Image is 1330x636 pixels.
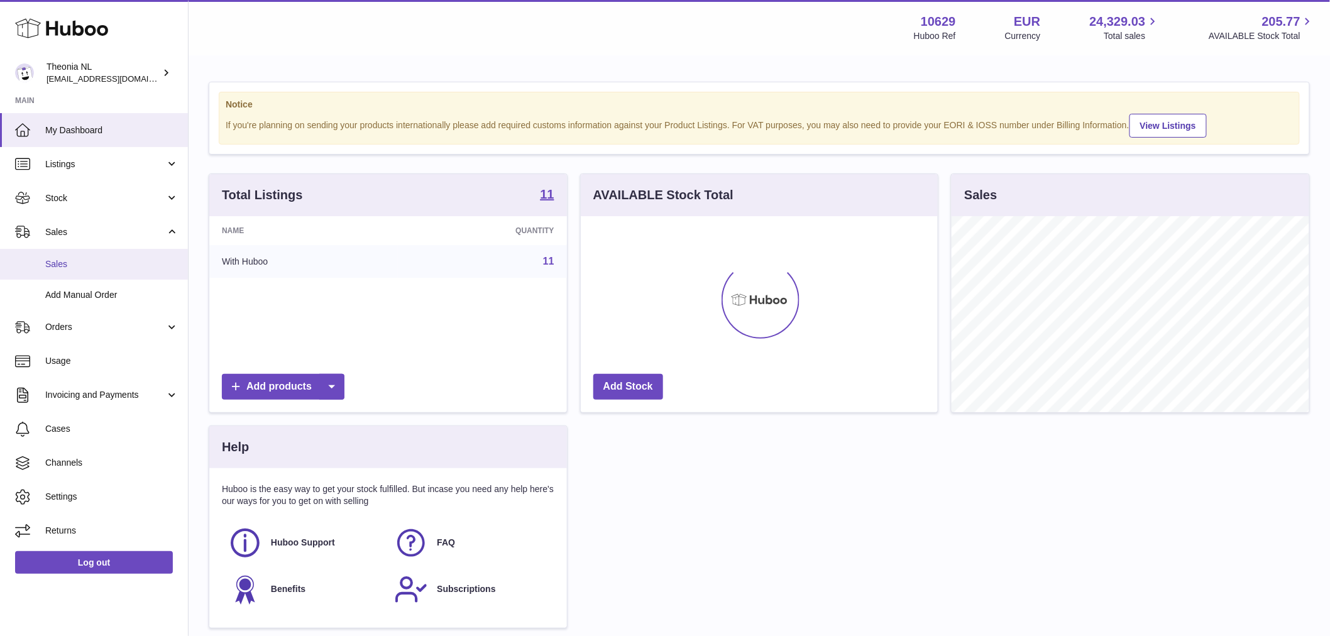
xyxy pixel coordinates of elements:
[271,537,335,549] span: Huboo Support
[593,374,663,400] a: Add Stock
[271,583,305,595] span: Benefits
[45,124,179,136] span: My Dashboard
[437,537,455,549] span: FAQ
[540,188,554,203] a: 11
[222,439,249,456] h3: Help
[15,551,173,574] a: Log out
[226,99,1293,111] strong: Notice
[45,355,179,367] span: Usage
[45,258,179,270] span: Sales
[394,526,547,560] a: FAQ
[1129,114,1207,138] a: View Listings
[45,491,179,503] span: Settings
[15,63,34,82] img: info@wholesomegoods.eu
[47,61,160,85] div: Theonia NL
[209,245,398,278] td: With Huboo
[1089,13,1160,42] a: 24,329.03 Total sales
[45,525,179,537] span: Returns
[209,216,398,245] th: Name
[964,187,997,204] h3: Sales
[1262,13,1300,30] span: 205.77
[228,526,382,560] a: Huboo Support
[1209,30,1315,42] span: AVAILABLE Stock Total
[398,216,567,245] th: Quantity
[394,573,547,606] a: Subscriptions
[45,321,165,333] span: Orders
[914,30,956,42] div: Huboo Ref
[45,192,165,204] span: Stock
[921,13,956,30] strong: 10629
[226,112,1293,138] div: If you're planning on sending your products internationally please add required customs informati...
[45,389,165,401] span: Invoicing and Payments
[45,457,179,469] span: Channels
[45,158,165,170] span: Listings
[45,289,179,301] span: Add Manual Order
[437,583,495,595] span: Subscriptions
[222,483,554,507] p: Huboo is the easy way to get your stock fulfilled. But incase you need any help here's our ways f...
[1089,13,1145,30] span: 24,329.03
[540,188,554,200] strong: 11
[1005,30,1041,42] div: Currency
[47,74,185,84] span: [EMAIL_ADDRESS][DOMAIN_NAME]
[1104,30,1160,42] span: Total sales
[45,423,179,435] span: Cases
[1014,13,1040,30] strong: EUR
[1209,13,1315,42] a: 205.77 AVAILABLE Stock Total
[222,374,344,400] a: Add products
[45,226,165,238] span: Sales
[228,573,382,606] a: Benefits
[543,256,554,266] a: 11
[593,187,734,204] h3: AVAILABLE Stock Total
[222,187,303,204] h3: Total Listings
